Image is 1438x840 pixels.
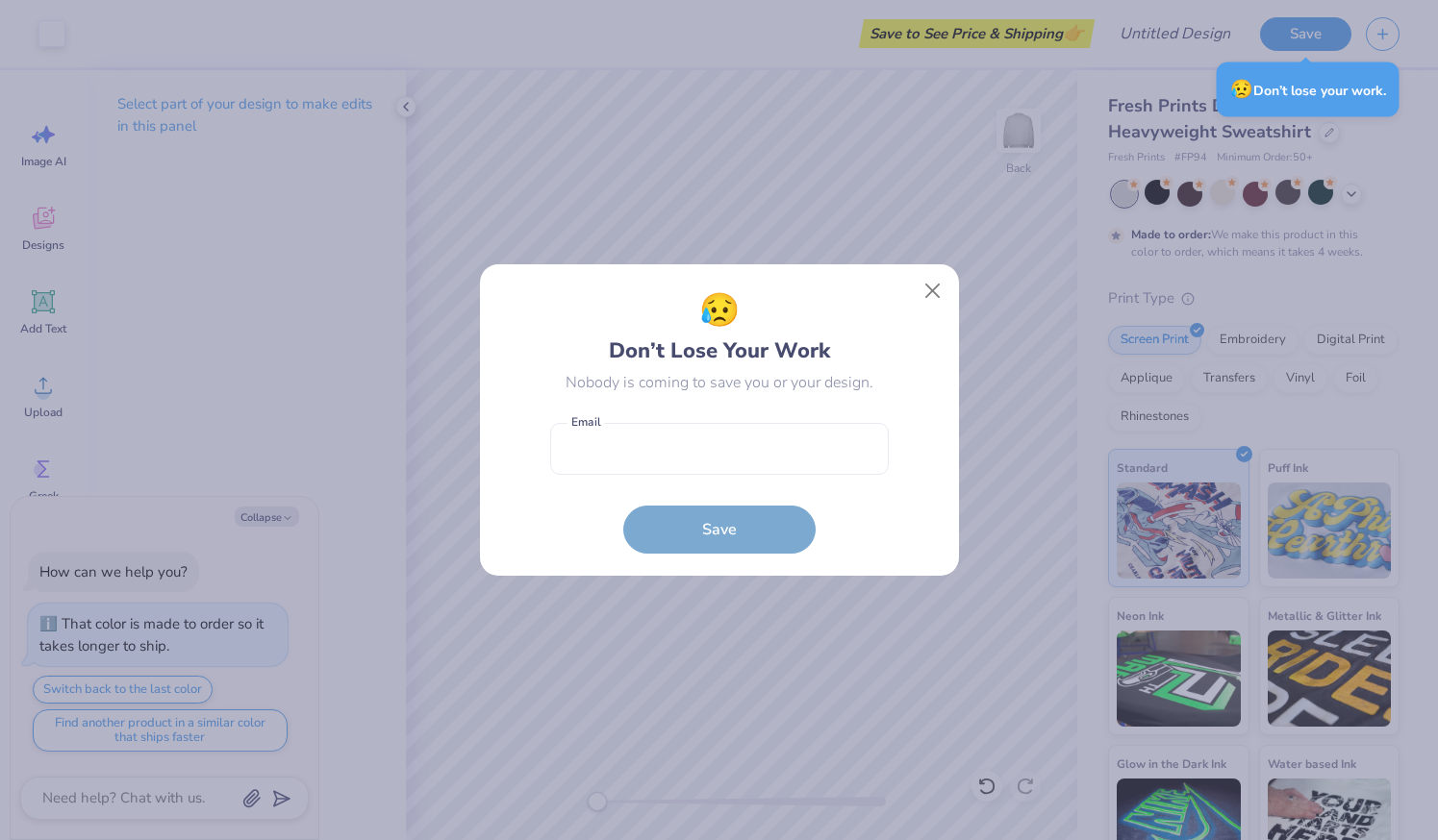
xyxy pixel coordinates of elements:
span: 😥 [699,286,740,335]
button: Close [914,273,950,309]
div: Don’t Lose Your Work [609,286,830,367]
div: Don’t lose your work. [1217,62,1400,117]
span: 😥 [1230,77,1253,102]
div: Nobody is coming to save you or your design. [566,371,873,394]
